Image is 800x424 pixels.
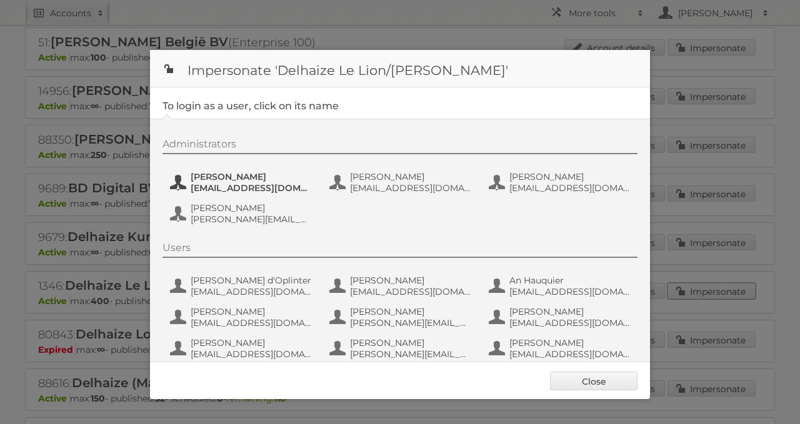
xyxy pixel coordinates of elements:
[150,50,650,87] h1: Impersonate 'Delhaize Le Lion/[PERSON_NAME]'
[350,348,471,360] span: [PERSON_NAME][EMAIL_ADDRESS][DOMAIN_NAME]
[191,317,312,328] span: [EMAIL_ADDRESS][DOMAIN_NAME]
[509,306,631,317] span: [PERSON_NAME]
[350,317,471,328] span: [PERSON_NAME][EMAIL_ADDRESS][DOMAIN_NAME]
[509,317,631,328] span: [EMAIL_ADDRESS][DOMAIN_NAME]
[162,242,637,258] div: Users
[191,275,312,286] span: [PERSON_NAME] d'Oplinter
[191,182,312,194] span: [EMAIL_ADDRESS][DOMAIN_NAME]
[487,336,634,361] button: [PERSON_NAME] [EMAIL_ADDRESS][DOMAIN_NAME]
[191,171,312,182] span: [PERSON_NAME]
[509,286,631,297] span: [EMAIL_ADDRESS][DOMAIN_NAME]
[169,336,316,361] button: [PERSON_NAME] [EMAIL_ADDRESS][DOMAIN_NAME]
[328,170,475,195] button: [PERSON_NAME] [EMAIL_ADDRESS][DOMAIN_NAME]
[350,337,471,348] span: [PERSON_NAME]
[487,274,634,298] button: An Hauquier [EMAIL_ADDRESS][DOMAIN_NAME]
[350,182,471,194] span: [EMAIL_ADDRESS][DOMAIN_NAME]
[509,348,631,360] span: [EMAIL_ADDRESS][DOMAIN_NAME]
[328,274,475,298] button: [PERSON_NAME] [EMAIL_ADDRESS][DOMAIN_NAME]
[550,372,637,390] a: Close
[509,182,631,194] span: [EMAIL_ADDRESS][DOMAIN_NAME]
[169,274,316,298] button: [PERSON_NAME] d'Oplinter [EMAIL_ADDRESS][DOMAIN_NAME]
[162,138,637,154] div: Administrators
[191,306,312,317] span: [PERSON_NAME]
[350,275,471,286] span: [PERSON_NAME]
[509,275,631,286] span: An Hauquier
[169,201,316,226] button: [PERSON_NAME] [PERSON_NAME][EMAIL_ADDRESS][DOMAIN_NAME]
[191,286,312,297] span: [EMAIL_ADDRESS][DOMAIN_NAME]
[191,348,312,360] span: [EMAIL_ADDRESS][DOMAIN_NAME]
[350,171,471,182] span: [PERSON_NAME]
[191,337,312,348] span: [PERSON_NAME]
[191,202,312,214] span: [PERSON_NAME]
[328,305,475,330] button: [PERSON_NAME] [PERSON_NAME][EMAIL_ADDRESS][DOMAIN_NAME]
[350,306,471,317] span: [PERSON_NAME]
[487,170,634,195] button: [PERSON_NAME] [EMAIL_ADDRESS][DOMAIN_NAME]
[169,305,316,330] button: [PERSON_NAME] [EMAIL_ADDRESS][DOMAIN_NAME]
[162,100,339,112] legend: To login as a user, click on its name
[350,286,471,297] span: [EMAIL_ADDRESS][DOMAIN_NAME]
[169,170,316,195] button: [PERSON_NAME] [EMAIL_ADDRESS][DOMAIN_NAME]
[328,336,475,361] button: [PERSON_NAME] [PERSON_NAME][EMAIL_ADDRESS][DOMAIN_NAME]
[509,171,631,182] span: [PERSON_NAME]
[191,214,312,225] span: [PERSON_NAME][EMAIL_ADDRESS][DOMAIN_NAME]
[487,305,634,330] button: [PERSON_NAME] [EMAIL_ADDRESS][DOMAIN_NAME]
[509,337,631,348] span: [PERSON_NAME]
